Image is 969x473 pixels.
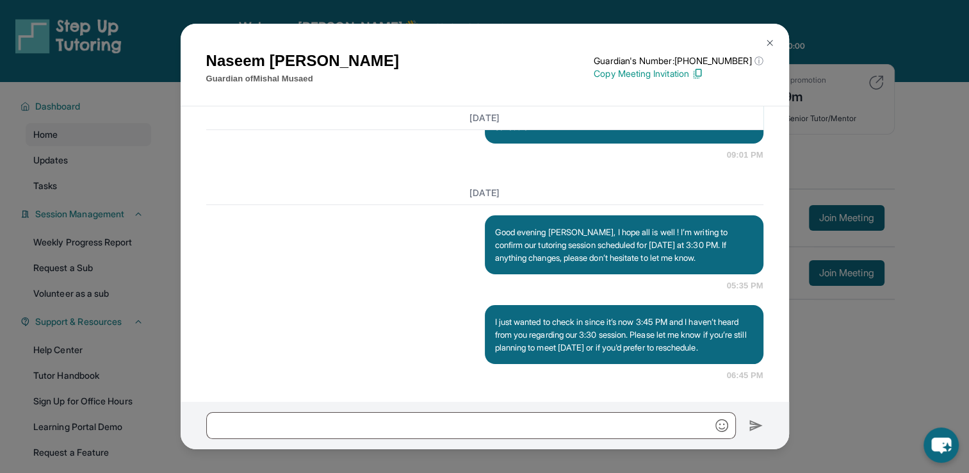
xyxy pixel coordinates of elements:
[206,187,763,199] h3: [DATE]
[206,49,400,72] h1: Naseem [PERSON_NAME]
[727,279,763,292] span: 05:35 PM
[715,419,728,432] img: Emoji
[206,112,763,124] h3: [DATE]
[692,68,703,79] img: Copy Icon
[495,315,753,354] p: I just wanted to check in since it’s now 3:45 PM and I haven’t heard from you regarding our 3:30 ...
[594,54,763,67] p: Guardian's Number: [PHONE_NUMBER]
[206,72,400,85] p: Guardian of Mishal Musaed
[924,427,959,463] button: chat-button
[495,226,753,264] p: Good evening [PERSON_NAME], I hope all is well ! I’m writing to confirm our tutoring session sche...
[749,418,763,433] img: Send icon
[594,67,763,80] p: Copy Meeting Invitation
[754,54,763,67] span: ⓘ
[727,149,763,162] span: 09:01 PM
[727,369,763,382] span: 06:45 PM
[765,38,775,48] img: Close Icon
